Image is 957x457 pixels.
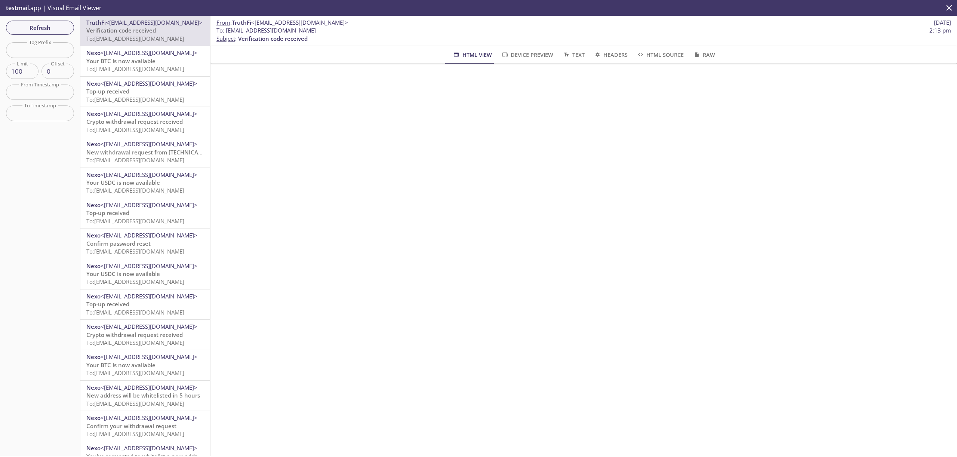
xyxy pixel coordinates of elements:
[86,187,184,194] span: To: [EMAIL_ADDRESS][DOMAIN_NAME]
[594,50,628,59] span: Headers
[86,110,101,117] span: Nexo
[86,179,160,186] span: Your USDC is now available
[80,107,210,137] div: Nexo<[EMAIL_ADDRESS][DOMAIN_NAME]>Crypto withdrawal request receivedTo:[EMAIL_ADDRESS][DOMAIN_NAME]
[238,35,308,42] span: Verification code received
[80,350,210,380] div: Nexo<[EMAIL_ADDRESS][DOMAIN_NAME]>Your BTC is now availableTo:[EMAIL_ADDRESS][DOMAIN_NAME]
[232,19,251,26] span: TruthFi
[216,27,316,34] span: : [EMAIL_ADDRESS][DOMAIN_NAME]
[101,262,197,270] span: <[EMAIL_ADDRESS][DOMAIN_NAME]>
[216,27,951,43] p: :
[80,137,210,167] div: Nexo<[EMAIL_ADDRESS][DOMAIN_NAME]>New withdrawal request from [TECHNICAL_ID] - [DATE] 13:11:35 (C...
[86,209,129,217] span: Top-up received
[86,118,183,125] span: Crypto withdrawal request received
[86,369,184,377] span: To: [EMAIL_ADDRESS][DOMAIN_NAME]
[80,320,210,350] div: Nexo<[EMAIL_ADDRESS][DOMAIN_NAME]>Crypto withdrawal request receivedTo:[EMAIL_ADDRESS][DOMAIN_NAME]
[86,201,101,209] span: Nexo
[562,50,584,59] span: Text
[216,27,223,34] span: To
[637,50,684,59] span: HTML Source
[86,323,101,330] span: Nexo
[934,19,951,27] span: [DATE]
[80,16,210,46] div: TruthFi<[EMAIL_ADDRESS][DOMAIN_NAME]>Verification code receivedTo:[EMAIL_ADDRESS][DOMAIN_NAME]
[101,353,197,361] span: <[EMAIL_ADDRESS][DOMAIN_NAME]>
[86,57,156,65] span: Your BTC is now available
[251,19,348,26] span: <[EMAIL_ADDRESS][DOMAIN_NAME]>
[101,110,197,117] span: <[EMAIL_ADDRESS][DOMAIN_NAME]>
[80,228,210,258] div: Nexo<[EMAIL_ADDRESS][DOMAIN_NAME]>Confirm password resetTo:[EMAIL_ADDRESS][DOMAIN_NAME]
[86,392,200,399] span: New address will be whitelisted in 5 hours
[86,148,273,156] span: New withdrawal request from [TECHNICAL_ID] - [DATE] 13:11:35 (CET)
[86,27,156,34] span: Verification code received
[6,4,29,12] span: testmail
[86,171,101,178] span: Nexo
[86,292,101,300] span: Nexo
[6,21,74,35] button: Refresh
[86,35,184,42] span: To: [EMAIL_ADDRESS][DOMAIN_NAME]
[101,201,197,209] span: <[EMAIL_ADDRESS][DOMAIN_NAME]>
[101,49,197,56] span: <[EMAIL_ADDRESS][DOMAIN_NAME]>
[216,35,235,42] span: Subject
[86,339,184,346] span: To: [EMAIL_ADDRESS][DOMAIN_NAME]
[86,353,101,361] span: Nexo
[86,231,101,239] span: Nexo
[80,259,210,289] div: Nexo<[EMAIL_ADDRESS][DOMAIN_NAME]>Your USDC is now availableTo:[EMAIL_ADDRESS][DOMAIN_NAME]
[80,46,210,76] div: Nexo<[EMAIL_ADDRESS][DOMAIN_NAME]>Your BTC is now availableTo:[EMAIL_ADDRESS][DOMAIN_NAME]
[86,414,101,421] span: Nexo
[86,80,101,87] span: Nexo
[86,300,129,308] span: Top-up received
[101,323,197,330] span: <[EMAIL_ADDRESS][DOMAIN_NAME]>
[101,231,197,239] span: <[EMAIL_ADDRESS][DOMAIN_NAME]>
[86,361,156,369] span: Your BTC is now available
[216,19,348,27] span: :
[12,23,68,33] span: Refresh
[86,49,101,56] span: Nexo
[693,50,715,59] span: Raw
[86,262,101,270] span: Nexo
[86,384,101,391] span: Nexo
[101,414,197,421] span: <[EMAIL_ADDRESS][DOMAIN_NAME]>
[101,384,197,391] span: <[EMAIL_ADDRESS][DOMAIN_NAME]>
[86,278,184,285] span: To: [EMAIL_ADDRESS][DOMAIN_NAME]
[86,96,184,103] span: To: [EMAIL_ADDRESS][DOMAIN_NAME]
[86,270,160,277] span: Your USDC is now available
[80,381,210,411] div: Nexo<[EMAIL_ADDRESS][DOMAIN_NAME]>New address will be whitelisted in 5 hoursTo:[EMAIL_ADDRESS][DO...
[86,248,184,255] span: To: [EMAIL_ADDRESS][DOMAIN_NAME]
[80,168,210,198] div: Nexo<[EMAIL_ADDRESS][DOMAIN_NAME]>Your USDC is now availableTo:[EMAIL_ADDRESS][DOMAIN_NAME]
[86,430,184,438] span: To: [EMAIL_ADDRESS][DOMAIN_NAME]
[86,88,129,95] span: Top-up received
[86,65,184,73] span: To: [EMAIL_ADDRESS][DOMAIN_NAME]
[216,19,230,26] span: From
[80,198,210,228] div: Nexo<[EMAIL_ADDRESS][DOMAIN_NAME]>Top-up receivedTo:[EMAIL_ADDRESS][DOMAIN_NAME]
[101,171,197,178] span: <[EMAIL_ADDRESS][DOMAIN_NAME]>
[80,411,210,441] div: Nexo<[EMAIL_ADDRESS][DOMAIN_NAME]>Confirm your withdrawal requestTo:[EMAIL_ADDRESS][DOMAIN_NAME]
[86,126,184,134] span: To: [EMAIL_ADDRESS][DOMAIN_NAME]
[452,50,492,59] span: HTML View
[80,289,210,319] div: Nexo<[EMAIL_ADDRESS][DOMAIN_NAME]>Top-up receivedTo:[EMAIL_ADDRESS][DOMAIN_NAME]
[86,217,184,225] span: To: [EMAIL_ADDRESS][DOMAIN_NAME]
[86,156,184,164] span: To: [EMAIL_ADDRESS][DOMAIN_NAME]
[86,444,101,452] span: Nexo
[106,19,203,26] span: <[EMAIL_ADDRESS][DOMAIN_NAME]>
[101,444,197,452] span: <[EMAIL_ADDRESS][DOMAIN_NAME]>
[101,292,197,300] span: <[EMAIL_ADDRESS][DOMAIN_NAME]>
[101,140,197,148] span: <[EMAIL_ADDRESS][DOMAIN_NAME]>
[86,240,151,247] span: Confirm password reset
[86,309,184,316] span: To: [EMAIL_ADDRESS][DOMAIN_NAME]
[501,50,553,59] span: Device Preview
[86,422,176,430] span: Confirm your withdrawal request
[86,331,183,338] span: Crypto withdrawal request received
[86,400,184,407] span: To: [EMAIL_ADDRESS][DOMAIN_NAME]
[80,77,210,107] div: Nexo<[EMAIL_ADDRESS][DOMAIN_NAME]>Top-up receivedTo:[EMAIL_ADDRESS][DOMAIN_NAME]
[86,140,101,148] span: Nexo
[929,27,951,34] span: 2:13 pm
[101,80,197,87] span: <[EMAIL_ADDRESS][DOMAIN_NAME]>
[86,19,106,26] span: TruthFi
